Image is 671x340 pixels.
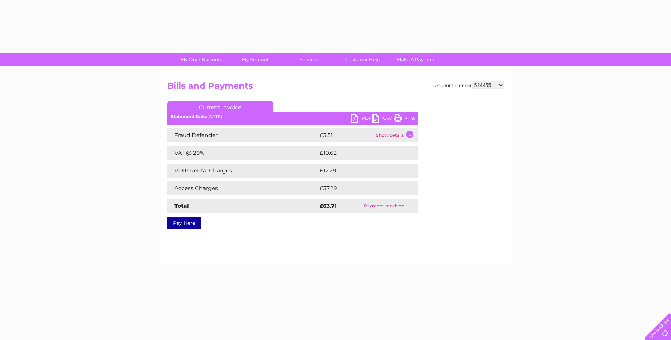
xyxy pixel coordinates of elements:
[167,217,201,229] a: Pay Here
[167,128,318,142] td: Fraud Defender
[334,53,392,66] a: Customer Help
[318,181,404,195] td: £37.29
[394,114,415,124] a: Print
[318,164,404,178] td: £12.29
[387,53,446,66] a: Make A Payment
[318,146,404,160] td: £10.62
[167,164,318,178] td: VOIP Rental Charges
[280,53,338,66] a: Services
[167,101,273,112] a: Current Invoice
[172,53,231,66] a: My Clear Business
[318,128,374,142] td: £3.51
[171,114,207,119] b: Statement Date:
[226,53,284,66] a: My Account
[167,114,418,119] div: [DATE]
[350,199,418,213] td: Payment received
[167,181,318,195] td: Access Charges
[435,81,504,89] div: Account number
[351,114,372,124] a: PDF
[167,146,318,160] td: VAT @ 20%
[374,128,418,142] td: Show details
[167,81,504,94] h2: Bills and Payments
[174,203,189,209] strong: Total
[372,114,394,124] a: CSV
[320,203,337,209] strong: £63.71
